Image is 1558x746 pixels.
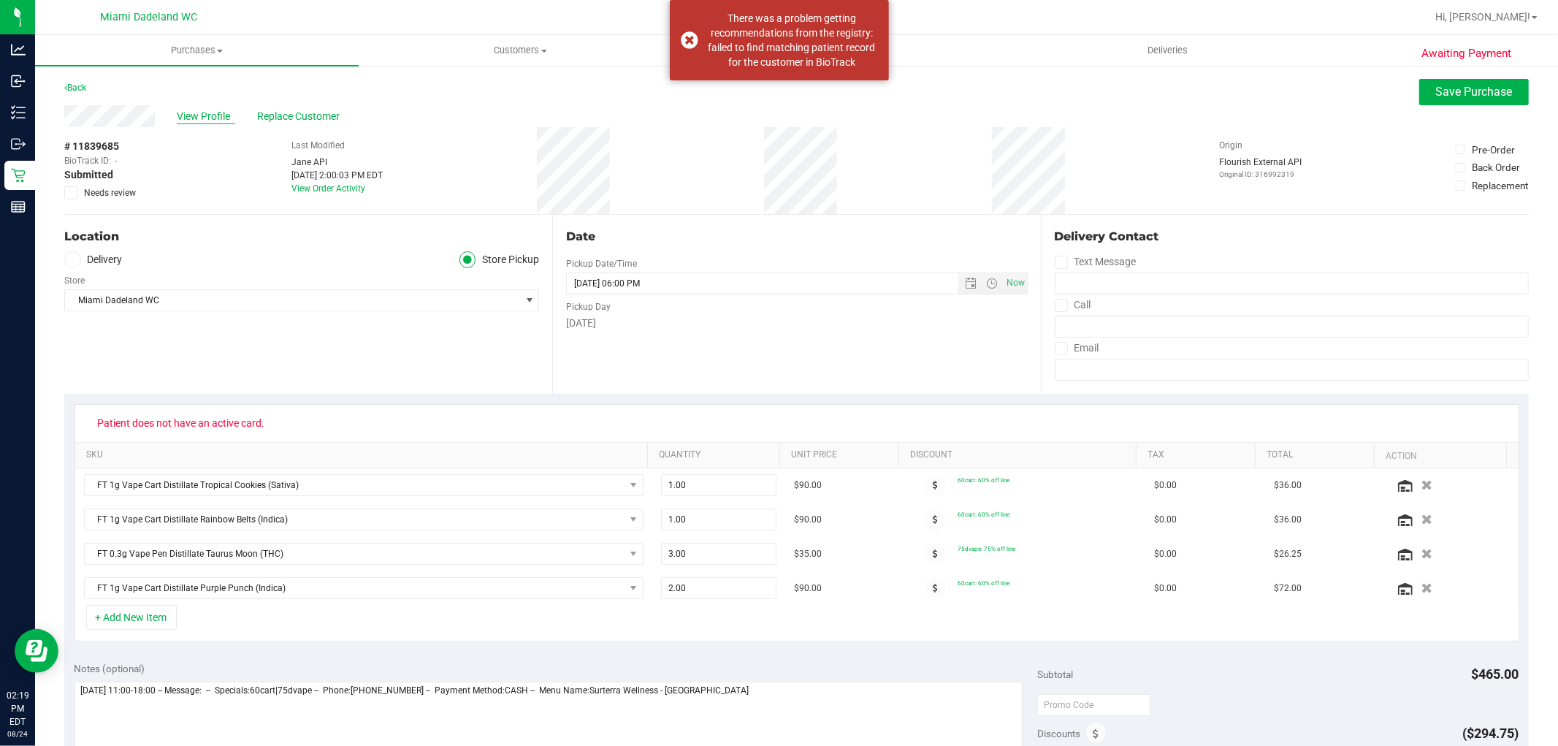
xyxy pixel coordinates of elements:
inline-svg: Reports [11,199,26,214]
button: + Add New Item [86,605,177,630]
span: Purchases [35,44,359,57]
span: Deliveries [1128,44,1207,57]
div: Pre-Order [1472,142,1515,157]
span: NO DATA FOUND [84,577,644,599]
a: Quantity [660,449,774,461]
span: $90.00 [794,479,822,492]
label: Call [1055,294,1091,316]
input: 2.00 [662,578,776,598]
div: [DATE] 2:00:03 PM EDT [291,169,383,182]
label: Pickup Date/Time [566,257,637,270]
span: Set Current date [1003,273,1028,294]
span: 60cart: 60% off line [958,476,1009,484]
label: Delivery [64,251,123,268]
div: Location [64,228,539,246]
span: $36.00 [1274,479,1302,492]
span: $72.00 [1274,582,1302,595]
span: NO DATA FOUND [84,474,644,496]
span: Awaiting Payment [1421,45,1511,62]
input: 1.00 [662,475,776,495]
label: Email [1055,338,1099,359]
span: Needs review [84,186,136,199]
th: Action [1374,443,1506,469]
span: Open the time view [980,278,1004,289]
a: Total [1267,449,1368,461]
div: Jane API [291,156,383,169]
span: $0.00 [1154,479,1177,492]
span: Patient does not have an active card. [88,411,275,435]
div: Replacement [1472,178,1528,193]
span: select [520,290,538,311]
span: 75dvape: 75% off line [958,545,1015,552]
span: # 11839685 [64,139,119,154]
span: Miami Dadeland WC [101,11,198,23]
button: Save Purchase [1419,79,1529,105]
label: Last Modified [291,139,345,152]
span: Replace Customer [257,109,345,124]
div: Date [566,228,1027,246]
span: Save Purchase [1436,85,1513,99]
span: Submitted [64,167,113,183]
span: Open the date view [958,278,983,289]
a: Customers [359,35,682,66]
inline-svg: Retail [11,168,26,183]
span: Notes (optional) [75,663,145,674]
iframe: Resource center [15,629,58,673]
input: 3.00 [662,544,776,564]
span: - [115,154,117,167]
span: 60cart: 60% off line [958,579,1009,587]
label: Origin [1219,139,1242,152]
label: Store [64,274,85,287]
span: NO DATA FOUND [84,543,644,565]
p: Original ID: 316992319 [1219,169,1302,180]
a: Discount [910,449,1131,461]
span: 60cart: 60% off line [958,511,1009,518]
input: Promo Code [1037,694,1150,716]
span: $0.00 [1154,513,1177,527]
span: Customers [359,44,681,57]
a: Unit Price [791,449,893,461]
label: Store Pickup [459,251,540,268]
span: View Profile [177,109,235,124]
span: $35.00 [794,547,822,561]
span: $0.00 [1154,582,1177,595]
a: SKU [86,449,642,461]
span: $26.25 [1274,547,1302,561]
input: 1.00 [662,509,776,530]
span: $90.00 [794,513,822,527]
span: FT 1g Vape Cart Distillate Purple Punch (Indica) [85,578,625,598]
input: Format: (999) 999-9999 [1055,316,1529,338]
div: Back Order [1472,160,1520,175]
inline-svg: Inventory [11,105,26,120]
span: NO DATA FOUND [84,509,644,530]
span: FT 0.3g Vape Pen Distillate Taurus Moon (THC) [85,544,625,564]
a: Back [64,83,86,93]
span: ($294.75) [1463,726,1519,741]
span: BioTrack ID: [64,154,111,167]
inline-svg: Inbound [11,74,26,88]
label: Pickup Day [566,300,611,313]
div: [DATE] [566,316,1027,331]
div: Flourish External API [1219,156,1302,180]
span: FT 1g Vape Cart Distillate Tropical Cookies (Sativa) [85,475,625,495]
a: Deliveries [1006,35,1329,66]
p: 02:19 PM EDT [7,689,28,728]
span: Subtotal [1037,669,1073,680]
inline-svg: Outbound [11,137,26,151]
inline-svg: Analytics [11,42,26,57]
div: There was a problem getting recommendations from the registry: failed to find matching patient re... [706,11,878,69]
p: 08/24 [7,728,28,739]
div: Delivery Contact [1055,228,1529,246]
a: View Order Activity [291,183,365,194]
span: $36.00 [1274,513,1302,527]
span: Miami Dadeland WC [65,290,520,311]
a: Tax [1148,449,1250,461]
span: $465.00 [1472,666,1519,682]
span: Hi, [PERSON_NAME]! [1435,11,1530,23]
a: Purchases [35,35,359,66]
span: $90.00 [794,582,822,595]
label: Text Message [1055,251,1137,273]
span: FT 1g Vape Cart Distillate Rainbow Belts (Indica) [85,509,625,530]
input: Format: (999) 999-9999 [1055,273,1529,294]
span: $0.00 [1154,547,1177,561]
